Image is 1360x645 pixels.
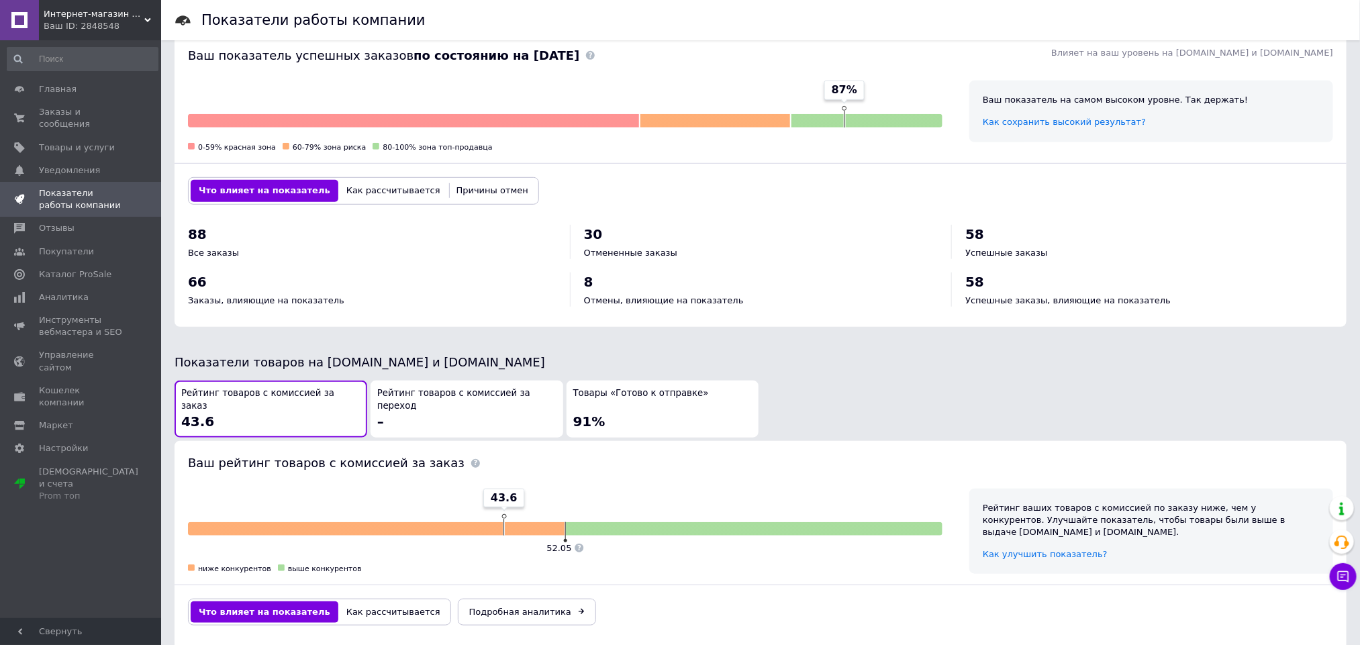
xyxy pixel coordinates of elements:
[491,491,517,505] span: 43.6
[7,47,158,71] input: Поиск
[39,314,124,338] span: Инструменты вебмастера и SEO
[377,387,556,412] span: Рейтинг товаров с комиссией за переход
[44,8,144,20] span: Интернет-магазин House-Soft
[39,222,75,234] span: Отзывы
[39,385,124,409] span: Кошелек компании
[573,387,709,400] span: Товары «Готово к отправке»
[181,387,360,412] span: Рейтинг товаров с комиссией за заказ
[965,248,1047,258] span: Успешные заказы
[188,48,579,62] span: Ваш показатель успешных заказов
[39,291,89,303] span: Аналитика
[338,601,448,623] button: Как рассчитывается
[1051,48,1333,58] span: Влияет на ваш уровень на [DOMAIN_NAME] и [DOMAIN_NAME]
[39,268,111,281] span: Каталог ProSale
[448,180,536,201] button: Причины отмен
[191,601,338,623] button: Что влияет на показатель
[546,543,571,553] span: 52.05
[39,246,94,258] span: Покупатели
[39,442,88,454] span: Настройки
[44,20,161,32] div: Ваш ID: 2848548
[39,106,124,130] span: Заказы и сообщения
[39,419,73,432] span: Маркет
[983,549,1108,559] a: Как улучшить показатель?
[39,490,138,502] div: Prom топ
[573,413,605,430] span: 91%
[965,274,984,290] span: 58
[983,502,1320,539] div: Рейтинг ваших товаров с комиссией по заказу ниже, чем у конкурентов. Улучшайте показатель, чтобы ...
[188,248,239,258] span: Все заказы
[175,355,545,369] span: Показатели товаров на [DOMAIN_NAME] и [DOMAIN_NAME]
[188,295,344,305] span: Заказы, влияющие на показатель
[293,143,366,152] span: 60-79% зона риска
[288,564,362,573] span: выше конкурентов
[175,381,367,438] button: Рейтинг товаров с комиссией за заказ43.6
[567,381,759,438] button: Товары «Готово к отправке»91%
[198,143,276,152] span: 0-59% красная зона
[39,164,100,177] span: Уведомления
[965,295,1171,305] span: Успешные заказы, влияющие на показатель
[383,143,492,152] span: 80-100% зона топ-продавца
[198,564,271,573] span: ниже конкурентов
[983,94,1320,106] div: Ваш показатель на самом высоком уровне. Так держать!
[39,349,124,373] span: Управление сайтом
[377,413,384,430] span: –
[188,274,207,290] span: 66
[201,12,426,28] h1: Показатели работы компании
[188,456,465,470] span: Ваш рейтинг товаров с комиссией за заказ
[181,413,214,430] span: 43.6
[832,83,857,97] span: 87%
[414,48,579,62] b: по состоянию на [DATE]
[191,180,338,201] button: Что влияет на показатель
[39,142,115,154] span: Товары и услуги
[584,274,593,290] span: 8
[584,226,603,242] span: 30
[39,83,77,95] span: Главная
[584,295,744,305] span: Отмены, влияющие на показатель
[39,187,124,211] span: Показатели работы компании
[458,599,596,626] a: Подробная аналитика
[371,381,563,438] button: Рейтинг товаров с комиссией за переход–
[1330,563,1357,590] button: Чат с покупателем
[338,180,448,201] button: Как рассчитывается
[965,226,984,242] span: 58
[39,466,138,503] span: [DEMOGRAPHIC_DATA] и счета
[983,117,1146,127] a: Как сохранить высокий результат?
[188,226,207,242] span: 88
[584,248,677,258] span: Отмененные заказы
